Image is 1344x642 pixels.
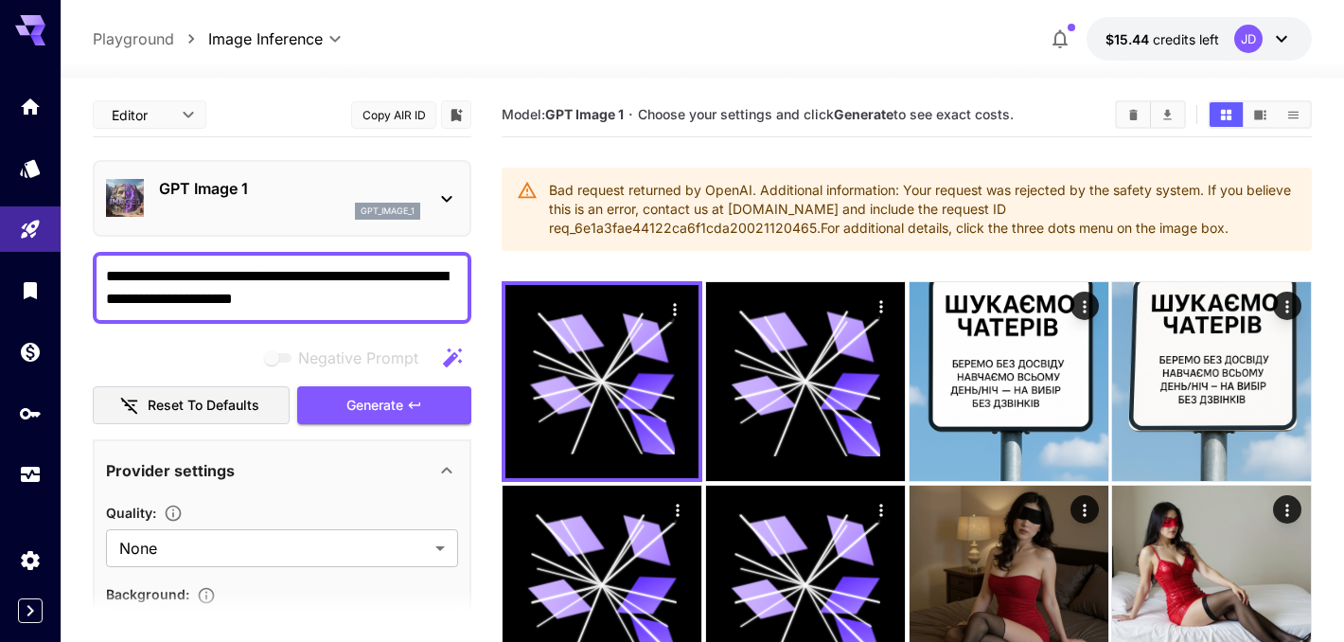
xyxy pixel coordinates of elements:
[298,347,418,369] span: Negative Prompt
[19,218,42,241] div: Playground
[18,598,43,623] button: Expand sidebar
[866,292,894,320] div: Actions
[346,394,403,418] span: Generate
[1070,495,1098,524] div: Actions
[106,448,458,493] div: Provider settings
[119,537,428,560] span: None
[1273,292,1301,320] div: Actions
[661,294,689,323] div: Actions
[93,27,208,50] nav: breadcrumb
[502,106,624,122] span: Model:
[1105,29,1219,49] div: $15.43608
[1273,495,1301,524] div: Actions
[19,278,42,302] div: Library
[106,586,189,602] span: Background :
[19,95,42,118] div: Home
[208,27,323,50] span: Image Inference
[1115,100,1186,129] div: Clear AllDownload All
[1277,102,1310,127] button: Show media in list view
[260,346,433,369] span: Negative prompts are not compatible with the selected model.
[351,101,436,129] button: Copy AIR ID
[663,495,692,524] div: Actions
[361,205,415,218] p: gpt_image_1
[112,105,170,125] span: Editor
[1070,292,1098,320] div: Actions
[19,463,42,487] div: Usage
[106,505,156,521] span: Quality :
[1151,102,1184,127] button: Download All
[106,459,235,482] p: Provider settings
[93,27,174,50] a: Playground
[297,386,471,425] button: Generate
[910,282,1108,481] img: Z
[93,386,290,425] button: Reset to defaults
[448,103,465,126] button: Add to library
[866,495,894,524] div: Actions
[1244,102,1277,127] button: Show media in video view
[19,340,42,364] div: Wallet
[1210,102,1243,127] button: Show media in grid view
[159,177,420,200] p: GPT Image 1
[1105,31,1153,47] span: $15.44
[19,548,42,572] div: Settings
[1117,102,1150,127] button: Clear All
[1153,31,1219,47] span: credits left
[1208,100,1312,129] div: Show media in grid viewShow media in video viewShow media in list view
[549,173,1297,245] div: Bad request returned by OpenAI. Additional information: Your request was rejected by the safety s...
[545,106,624,122] b: GPT Image 1
[1087,17,1312,61] button: $15.43608JD
[106,169,458,227] div: GPT Image 1gpt_image_1
[638,106,1014,122] span: Choose your settings and click to see exact costs.
[628,103,633,126] p: ·
[19,401,42,425] div: API Keys
[834,106,893,122] b: Generate
[19,156,42,180] div: Models
[1234,25,1263,53] div: JD
[1112,282,1311,481] img: 2Q==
